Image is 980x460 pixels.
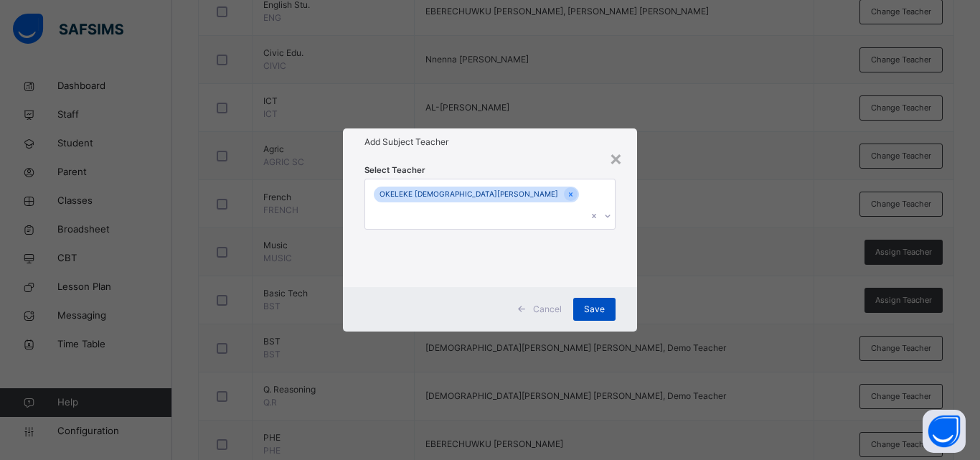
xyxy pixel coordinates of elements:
div: × [609,143,623,173]
span: Select Teacher [364,164,425,177]
div: OKELEKE [DEMOGRAPHIC_DATA][PERSON_NAME] [374,187,564,203]
span: Cancel [533,303,562,316]
button: Open asap [923,410,966,453]
h1: Add Subject Teacher [364,136,616,149]
span: Save [584,303,605,316]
